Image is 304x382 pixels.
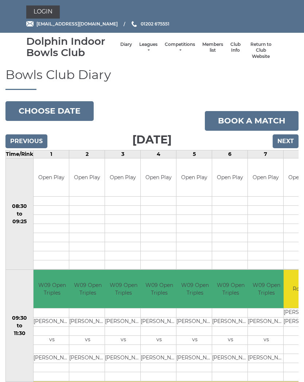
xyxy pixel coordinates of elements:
[34,335,70,344] td: vs
[69,335,106,344] td: vs
[105,270,142,308] td: W09 Open Triples
[141,158,176,197] td: Open Play
[205,111,299,131] a: Book a match
[105,335,142,344] td: vs
[132,21,137,27] img: Phone us
[176,354,213,363] td: [PERSON_NAME]
[5,68,299,90] h1: Bowls Club Diary
[69,354,106,363] td: [PERSON_NAME]
[69,270,106,308] td: W09 Open Triples
[34,317,70,326] td: [PERSON_NAME]
[34,354,70,363] td: [PERSON_NAME]
[26,21,34,27] img: Email
[69,158,105,197] td: Open Play
[165,42,195,54] a: Competitions
[176,317,213,326] td: [PERSON_NAME]
[212,354,249,363] td: [PERSON_NAME]
[141,270,178,308] td: W09 Open Triples
[248,150,284,158] td: 7
[34,150,69,158] td: 1
[5,134,47,148] input: Previous
[176,158,212,197] td: Open Play
[212,270,249,308] td: W09 Open Triples
[141,335,178,344] td: vs
[105,158,140,197] td: Open Play
[212,158,248,197] td: Open Play
[6,158,34,270] td: 08:30 to 09:25
[105,354,142,363] td: [PERSON_NAME]
[34,270,70,308] td: W09 Open Triples
[141,354,178,363] td: [PERSON_NAME]
[141,150,176,158] td: 4
[248,335,285,344] td: vs
[248,317,285,326] td: [PERSON_NAME]
[212,317,249,326] td: [PERSON_NAME]
[212,150,248,158] td: 6
[105,150,141,158] td: 3
[248,270,285,308] td: W09 Open Triples
[26,36,117,58] div: Dolphin Indoor Bowls Club
[230,42,241,54] a: Club Info
[139,42,157,54] a: Leagues
[36,21,118,27] span: [EMAIL_ADDRESS][DOMAIN_NAME]
[176,150,212,158] td: 5
[26,5,60,19] a: Login
[248,354,285,363] td: [PERSON_NAME]
[69,317,106,326] td: [PERSON_NAME]
[212,335,249,344] td: vs
[6,270,34,382] td: 09:30 to 11:30
[69,150,105,158] td: 2
[130,20,169,27] a: Phone us 01202 675551
[34,158,69,197] td: Open Play
[202,42,223,54] a: Members list
[5,101,94,121] button: Choose date
[26,20,118,27] a: Email [EMAIL_ADDRESS][DOMAIN_NAME]
[120,42,132,48] a: Diary
[6,150,34,158] td: Time/Rink
[248,158,283,197] td: Open Play
[248,42,274,60] a: Return to Club Website
[105,317,142,326] td: [PERSON_NAME]
[141,21,169,27] span: 01202 675551
[176,270,213,308] td: W09 Open Triples
[176,335,213,344] td: vs
[141,317,178,326] td: [PERSON_NAME]
[273,134,299,148] input: Next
